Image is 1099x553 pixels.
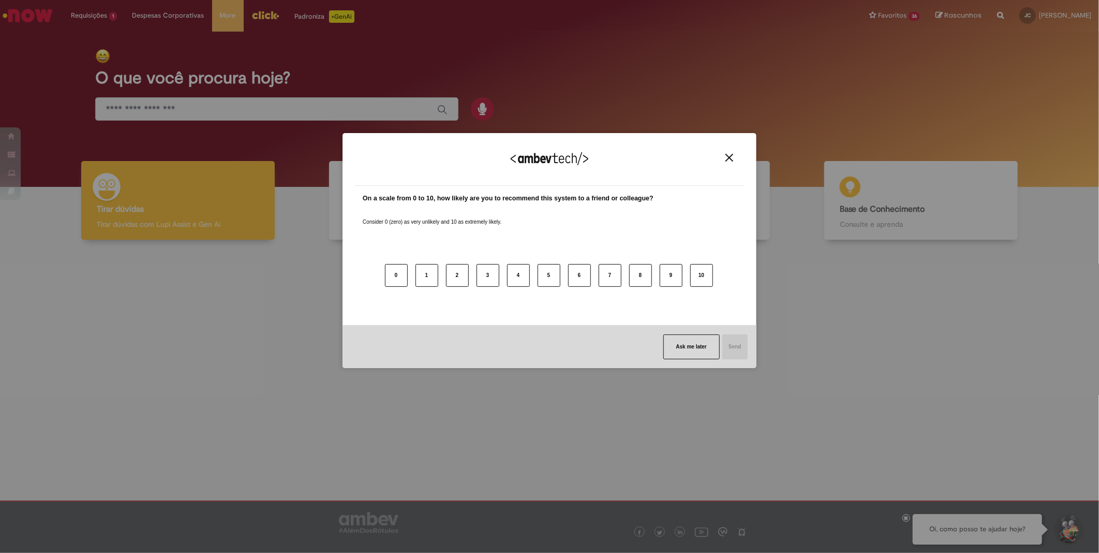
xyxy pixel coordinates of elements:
button: 4 [507,264,530,287]
label: On a scale from 0 to 10, how likely are you to recommend this system to a friend or colleague? [363,194,654,203]
button: 5 [538,264,560,287]
button: Ask me later [663,334,720,359]
label: Consider 0 (zero) as very unlikely and 10 as extremely likely. [363,206,501,226]
button: 0 [385,264,408,287]
button: 3 [477,264,499,287]
button: 1 [415,264,438,287]
button: 9 [660,264,682,287]
button: 6 [568,264,591,287]
button: Close [722,153,736,162]
button: 7 [599,264,621,287]
img: Close [725,154,733,162]
button: 10 [690,264,713,287]
img: Logo Ambevtech [511,152,588,165]
button: 2 [446,264,469,287]
button: 8 [629,264,652,287]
